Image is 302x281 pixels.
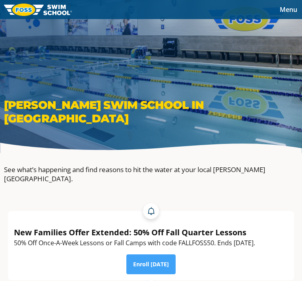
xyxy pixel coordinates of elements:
img: FOSS Swim School Logo [4,4,72,16]
button: Toggle navigation [275,4,302,16]
a: Enroll [DATE] [126,254,176,274]
span: Menu [280,5,297,14]
div: 50% Off Once-A-Week Lessons or Fall Camps with code FALLFOSS50. Ends [DATE]. [14,238,255,248]
div: See what’s happening and find reasons to hit the water at your local [PERSON_NAME][GEOGRAPHIC_DATA]. [4,153,298,195]
h1: [PERSON_NAME] Swim School in [GEOGRAPHIC_DATA] [4,98,298,125]
div: New Families Offer Extended: 50% Off Fall Quarter Lessons [14,227,255,238]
